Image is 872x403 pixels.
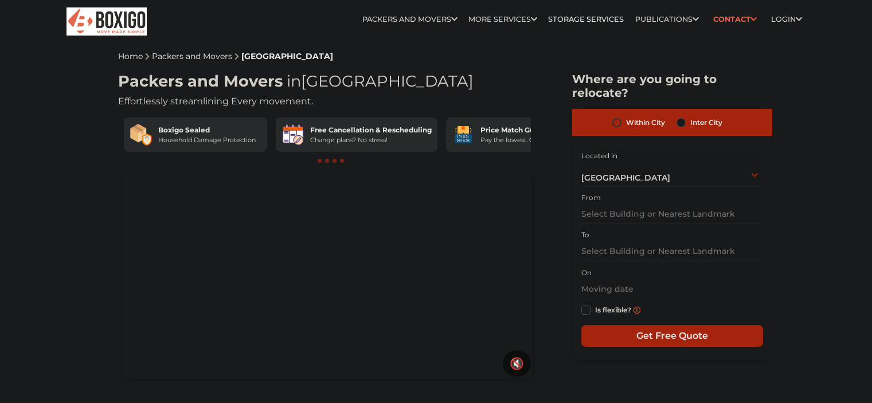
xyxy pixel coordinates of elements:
[281,123,304,146] img: Free Cancellation & Rescheduling
[310,125,432,135] div: Free Cancellation & Rescheduling
[152,51,232,61] a: Packers and Movers
[118,72,537,91] h1: Packers and Movers
[503,350,531,377] button: 🔇
[595,303,631,315] label: Is flexible?
[158,125,256,135] div: Boxigo Sealed
[581,204,764,224] input: Select Building or Nearest Landmark
[581,279,764,299] input: Moving date
[118,96,313,107] span: Effortlessly streamlining Every movement.
[362,15,457,24] a: Packers and Movers
[548,15,624,24] a: Storage Services
[626,116,665,130] label: Within City
[581,325,764,347] input: Get Free Quote
[581,241,764,261] input: Select Building or Nearest Landmark
[771,15,802,24] a: Login
[287,72,301,91] span: in
[581,193,601,203] label: From
[468,15,537,24] a: More services
[480,125,568,135] div: Price Match Guarantee
[690,116,722,130] label: Inter City
[452,123,475,146] img: Price Match Guarantee
[158,135,256,145] div: Household Damage Protection
[283,72,474,91] span: [GEOGRAPHIC_DATA]
[480,135,568,145] div: Pay the lowest. Guaranteed!
[710,10,761,28] a: Contact
[122,173,532,378] video: Your browser does not support the video tag.
[310,135,432,145] div: Change plans? No stress!
[67,7,147,36] img: Boxigo
[581,230,589,240] label: To
[241,51,333,61] a: [GEOGRAPHIC_DATA]
[635,15,699,24] a: Publications
[581,151,617,161] label: Located in
[572,72,773,100] h2: Where are you going to relocate?
[118,51,143,61] a: Home
[634,307,640,314] img: info
[130,123,152,146] img: Boxigo Sealed
[581,268,592,278] label: On
[581,173,670,183] span: [GEOGRAPHIC_DATA]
